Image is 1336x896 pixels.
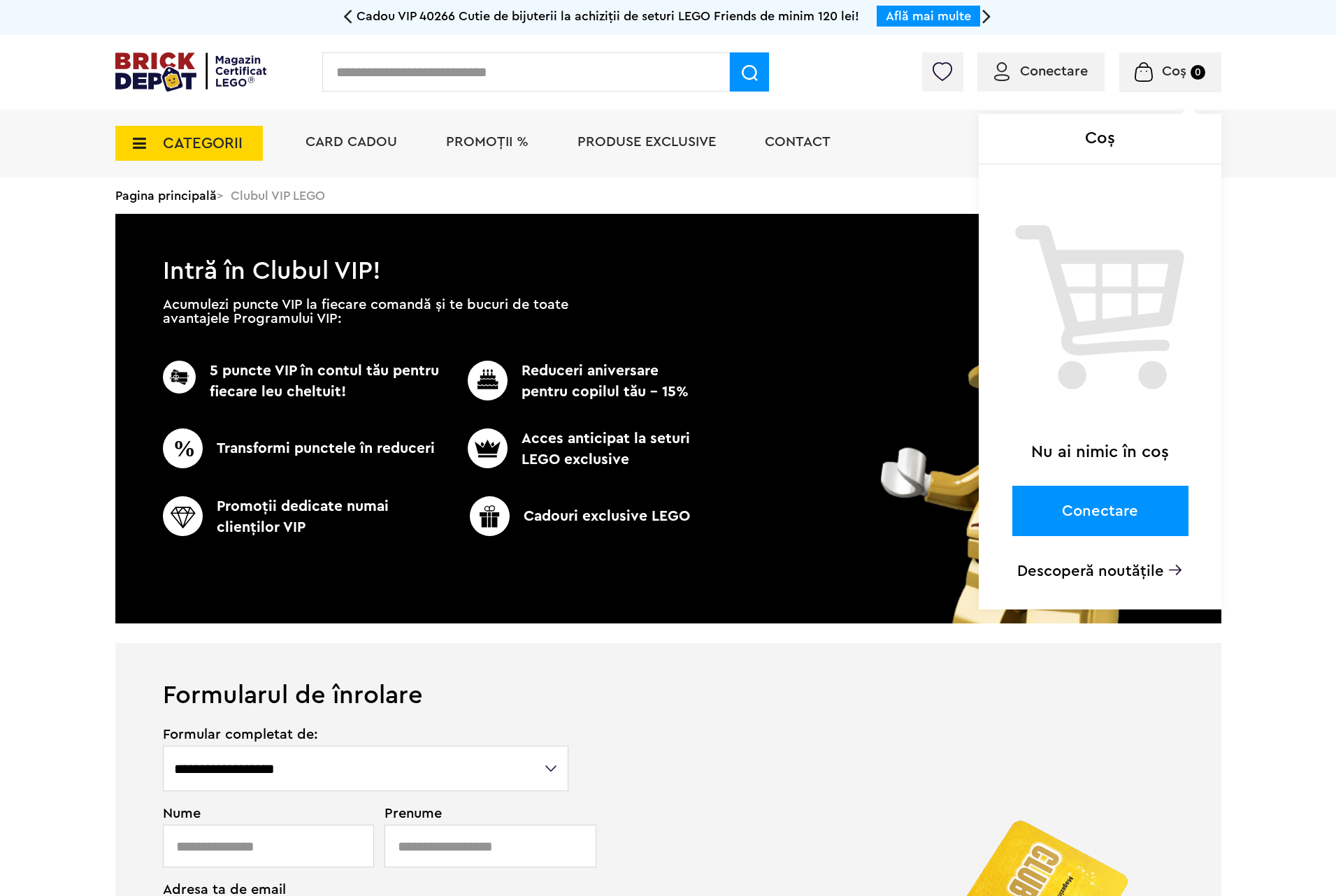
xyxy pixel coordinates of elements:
[445,428,695,470] p: Acces anticipat la seturi LEGO exclusive
[163,428,203,468] img: CC_BD_Green_chek_mark
[115,214,1221,278] h1: Intră în Clubul VIP!
[1020,64,1088,78] span: Conectare
[445,361,695,403] p: Reduceri aniversare pentru copilul tău - 15%
[163,496,445,538] p: Promoţii dedicate numai clienţilor VIP
[163,428,445,468] p: Transformi punctele în reduceri
[357,10,859,22] span: Cadou VIP 40266 Cutie de bijuterii la achiziții de seturi LEGO Friends de minim 120 lei!
[468,361,508,400] img: CC_BD_Green_chek_mark
[886,10,971,22] a: Află mai multe
[163,298,568,326] p: Acumulezi puncte VIP la fiecare comandă și te bucuri de toate avantajele Programului VIP:
[446,135,529,149] a: PROMOȚII %
[1191,65,1205,80] small: 0
[1162,64,1186,78] span: Coș
[994,64,1088,78] a: Conectare
[385,807,570,821] span: Prenume
[861,194,1192,623] img: vip_page_image
[439,496,721,536] p: Cadouri exclusive LEGO
[163,728,570,742] span: Formular completat de:
[163,361,445,403] p: 5 puncte VIP în contul tău pentru fiecare leu cheltuit!
[163,136,243,151] span: CATEGORII
[115,643,1221,708] h1: Formularul de înrolare
[163,361,196,393] img: CC_BD_Green_chek_mark
[306,135,397,149] a: Card Cadou
[468,428,508,468] img: CC_BD_Green_chek_mark
[470,496,510,536] img: CC_BD_Green_chek_mark
[115,189,217,202] a: Pagina principală
[115,178,1221,214] div: > Clubul VIP LEGO
[577,135,716,149] a: Produse exclusive
[765,135,831,149] a: Contact
[163,807,367,821] span: Nume
[163,496,203,536] img: CC_BD_Green_chek_mark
